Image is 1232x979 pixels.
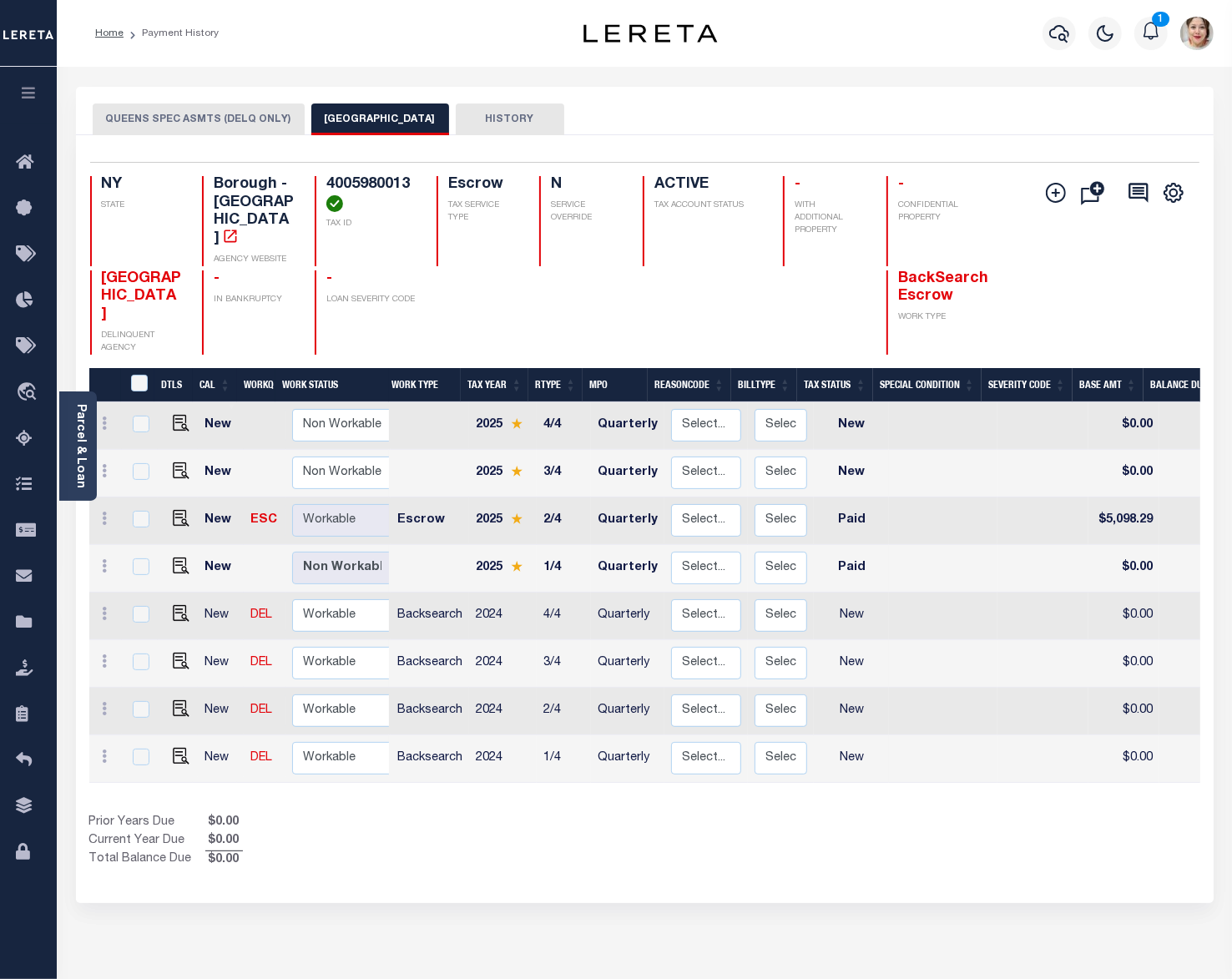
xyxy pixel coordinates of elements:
th: Severity Code: activate to sort column ascending [982,368,1073,402]
td: 2/4 [537,688,591,735]
th: Balance Due: activate to sort column ascending [1144,368,1229,402]
td: New [198,450,244,497]
td: $0.00 [1088,402,1159,450]
p: SERVICE OVERRIDE [551,199,623,225]
td: Backsearch [391,640,469,688]
td: New [814,450,889,497]
td: New [198,402,244,450]
p: AGENCY WEBSITE [214,254,295,266]
td: Quarterly [591,735,664,783]
th: Tax Status: activate to sort column ascending [797,368,873,402]
td: 2025 [469,450,537,497]
td: Quarterly [591,640,664,688]
a: DEL [250,657,272,669]
button: HISTORY [456,103,564,135]
img: Star.svg [511,513,523,524]
th: CAL: activate to sort column ascending [193,368,237,402]
img: Star.svg [511,418,523,429]
td: Prior Years Due [89,814,205,832]
td: 1/4 [537,735,591,783]
span: 1 [1152,12,1169,27]
h4: Escrow [448,176,520,194]
p: LOAN SEVERITY CODE [326,294,417,306]
td: 2025 [469,497,537,545]
a: Home [95,28,124,38]
th: WorkQ [237,368,275,402]
td: New [198,735,244,783]
td: New [198,545,244,593]
td: Current Year Due [89,832,205,850]
td: $0.00 [1088,450,1159,497]
td: Backsearch [391,735,469,783]
span: - [214,271,220,286]
td: New [814,735,889,783]
p: WORK TYPE [898,311,979,324]
th: ReasonCode: activate to sort column ascending [648,368,731,402]
td: Total Balance Due [89,850,205,869]
a: DEL [250,609,272,621]
td: Paid [814,497,889,545]
h4: ACTIVE [654,176,763,194]
p: IN BANKRUPTCY [214,294,295,306]
td: 3/4 [537,450,591,497]
h4: Borough - [GEOGRAPHIC_DATA] [214,176,295,248]
td: $0.00 [1088,593,1159,640]
td: 2025 [469,545,537,593]
td: Backsearch [391,593,469,640]
td: 2/4 [537,497,591,545]
th: &nbsp; [121,368,155,402]
h4: 4005980013 [326,176,417,212]
span: $0.00 [205,832,243,850]
th: Tax Year: activate to sort column ascending [461,368,528,402]
li: Payment History [124,26,219,41]
span: [GEOGRAPHIC_DATA] [102,271,182,322]
th: Work Type [385,368,461,402]
td: Escrow [391,497,469,545]
img: Star.svg [511,561,523,572]
button: 1 [1134,17,1168,50]
td: New [198,593,244,640]
td: 4/4 [537,402,591,450]
p: CONFIDENTIAL PROPERTY [898,199,979,225]
span: - [795,177,800,192]
i: travel_explore [16,382,43,404]
td: 2024 [469,735,537,783]
h4: NY [102,176,183,194]
td: Quarterly [591,593,664,640]
button: [GEOGRAPHIC_DATA] [311,103,449,135]
td: New [814,593,889,640]
td: New [198,640,244,688]
td: 2024 [469,593,537,640]
p: TAX SERVICE TYPE [448,199,520,225]
th: Base Amt: activate to sort column ascending [1073,368,1144,402]
p: DELINQUENT AGENCY [102,330,183,355]
td: $0.00 [1088,688,1159,735]
td: $0.00 [1088,735,1159,783]
td: $0.00 [1088,640,1159,688]
p: TAX ID [326,218,417,230]
td: Quarterly [591,497,664,545]
p: WITH ADDITIONAL PROPERTY [795,199,866,237]
th: Work Status [275,368,389,402]
td: New [814,402,889,450]
td: Quarterly [591,545,664,593]
td: 4/4 [537,593,591,640]
p: TAX ACCOUNT STATUS [654,199,763,212]
td: 2024 [469,640,537,688]
td: 1/4 [537,545,591,593]
th: BillType: activate to sort column ascending [731,368,797,402]
td: New [814,640,889,688]
span: $0.00 [205,814,243,832]
a: DEL [250,752,272,764]
td: New [198,688,244,735]
span: - [898,177,904,192]
td: New [814,688,889,735]
p: STATE [102,199,183,212]
th: DTLS [154,368,193,402]
td: Paid [814,545,889,593]
button: QUEENS SPEC ASMTS (DELQ ONLY) [93,103,305,135]
td: 3/4 [537,640,591,688]
th: Special Condition: activate to sort column ascending [873,368,982,402]
td: $5,098.29 [1088,497,1159,545]
td: 2025 [469,402,537,450]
